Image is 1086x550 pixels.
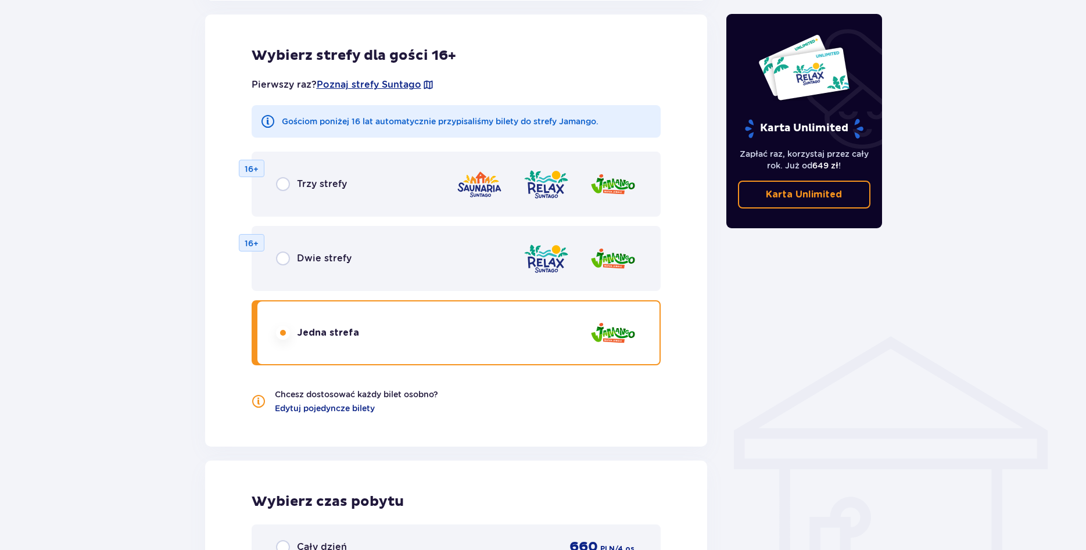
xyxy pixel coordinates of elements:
p: Trzy strefy [297,178,347,190]
p: Karta Unlimited [744,118,865,139]
img: zone logo [523,242,569,275]
p: 16+ [245,163,259,175]
a: Karta Unlimited [738,181,870,209]
p: Wybierz czas pobytu [252,493,661,511]
img: zone logo [456,168,503,201]
img: zone logo [590,317,636,350]
p: Jedna strefa [297,326,359,339]
p: Zapłać raz, korzystaj przez cały rok. Już od ! [738,148,870,171]
img: zone logo [523,168,569,201]
img: zone logo [590,168,636,201]
a: Poznaj strefy Suntago [317,78,421,91]
span: 649 zł [812,161,838,170]
p: Wybierz strefy dla gości 16+ [252,47,661,64]
p: Dwie strefy [297,252,352,265]
p: Karta Unlimited [766,188,842,201]
p: 16+ [245,238,259,249]
p: Chcesz dostosować każdy bilet osobno? [275,389,438,400]
p: Pierwszy raz? [252,78,434,91]
a: Edytuj pojedyncze bilety [275,402,375,414]
p: Gościom poniżej 16 lat automatycznie przypisaliśmy bilety do strefy Jamango. [282,116,598,127]
img: zone logo [590,242,636,275]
